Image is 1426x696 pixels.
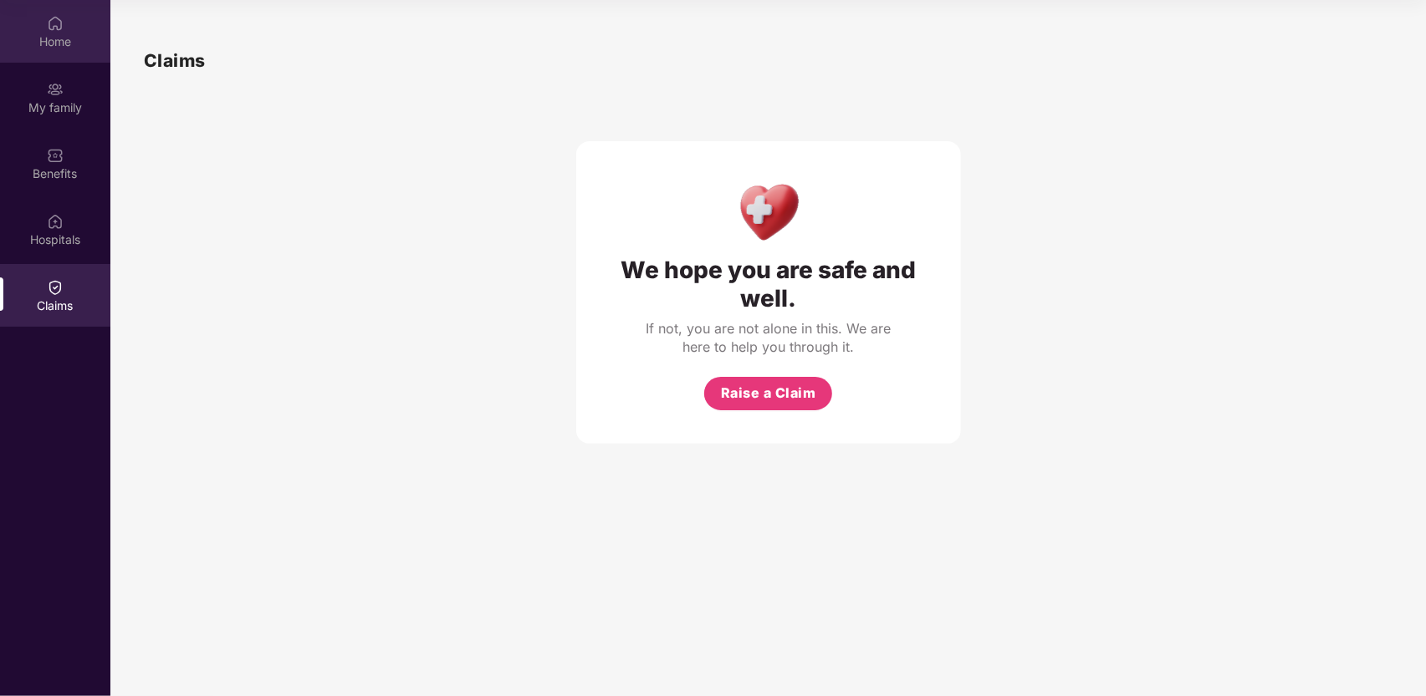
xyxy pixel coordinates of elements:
[47,15,64,32] img: svg+xml;base64,PHN2ZyBpZD0iSG9tZSIgeG1sbnM9Imh0dHA6Ly93d3cudzMub3JnLzIwMDAvc3ZnIiB3aWR0aD0iMjAiIG...
[47,279,64,296] img: svg+xml;base64,PHN2ZyBpZD0iQ2xhaW0iIHhtbG5zPSJodHRwOi8vd3d3LnczLm9yZy8yMDAwL3N2ZyIgd2lkdGg9IjIwIi...
[47,81,64,98] img: svg+xml;base64,PHN2ZyB3aWR0aD0iMjAiIGhlaWdodD0iMjAiIHZpZXdCb3g9IjAgMCAyMCAyMCIgZmlsbD0ibm9uZSIgeG...
[47,147,64,164] img: svg+xml;base64,PHN2ZyBpZD0iQmVuZWZpdHMiIHhtbG5zPSJodHRwOi8vd3d3LnczLm9yZy8yMDAwL3N2ZyIgd2lkdGg9Ij...
[144,47,206,74] h1: Claims
[47,213,64,230] img: svg+xml;base64,PHN2ZyBpZD0iSG9zcGl0YWxzIiB4bWxucz0iaHR0cDovL3d3dy53My5vcmcvMjAwMC9zdmciIHdpZHRoPS...
[704,377,832,410] button: Raise a Claim
[643,319,894,356] div: If not, you are not alone in this. We are here to help you through it.
[721,383,816,404] span: Raise a Claim
[732,175,805,247] img: Health Care
[610,256,928,312] div: We hope you are safe and well.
